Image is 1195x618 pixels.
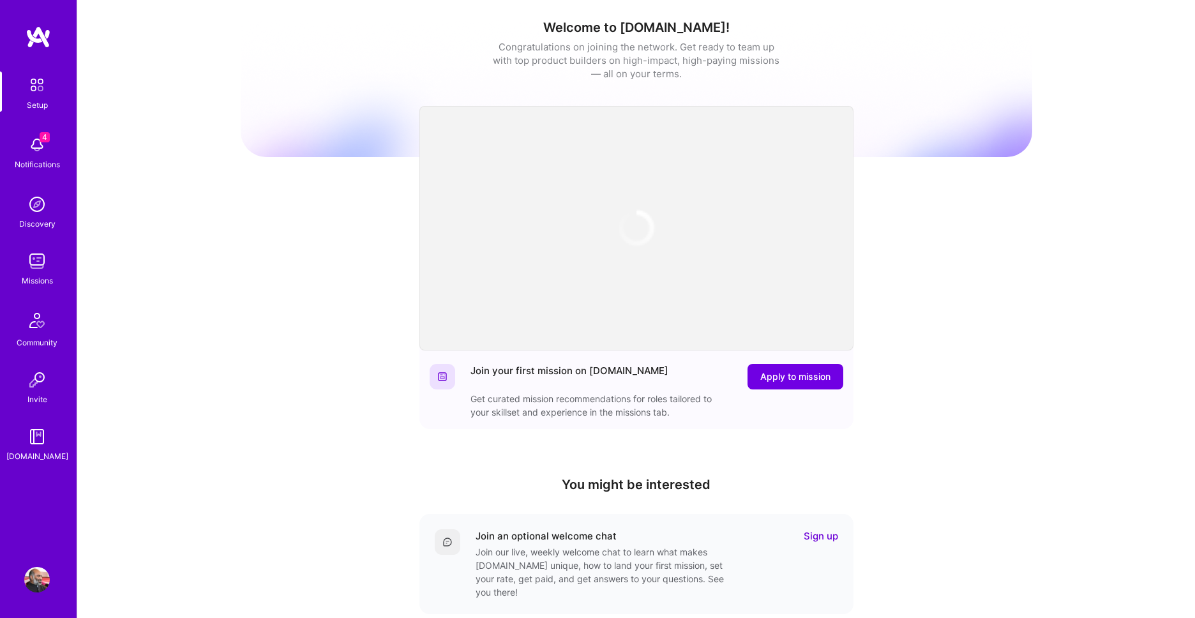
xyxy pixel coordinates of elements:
[27,393,47,406] div: Invite
[24,424,50,449] img: guide book
[17,336,57,349] div: Community
[24,72,50,98] img: setup
[419,477,853,492] h4: You might be interested
[476,545,731,599] div: Join our live, weekly welcome chat to learn what makes [DOMAIN_NAME] unique, how to land your fir...
[419,106,853,350] iframe: video
[476,529,617,543] div: Join an optional welcome chat
[19,217,56,230] div: Discovery
[493,40,780,80] div: Congratulations on joining the network. Get ready to team up with top product builders on high-im...
[24,248,50,274] img: teamwork
[24,367,50,393] img: Invite
[442,537,453,547] img: Comment
[27,98,48,112] div: Setup
[22,274,53,287] div: Missions
[21,567,53,592] a: User Avatar
[613,206,659,251] img: loading
[470,392,726,419] div: Get curated mission recommendations for roles tailored to your skillset and experience in the mis...
[26,26,51,49] img: logo
[241,20,1032,35] h1: Welcome to [DOMAIN_NAME]!
[15,158,60,171] div: Notifications
[470,364,668,389] div: Join your first mission on [DOMAIN_NAME]
[6,449,68,463] div: [DOMAIN_NAME]
[24,192,50,217] img: discovery
[760,370,830,383] span: Apply to mission
[40,132,50,142] span: 4
[22,305,52,336] img: Community
[437,372,447,382] img: Website
[748,364,843,389] button: Apply to mission
[24,567,50,592] img: User Avatar
[24,132,50,158] img: bell
[804,529,838,543] a: Sign up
